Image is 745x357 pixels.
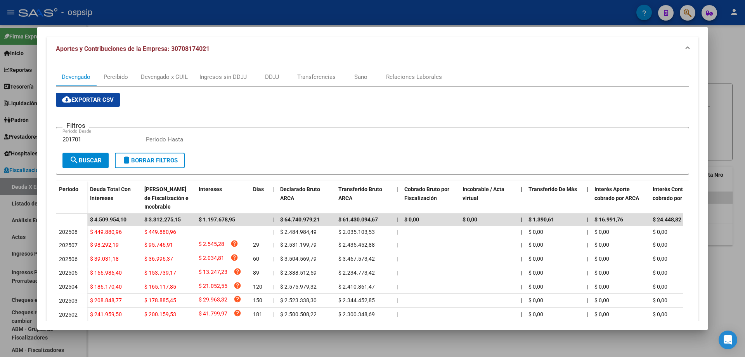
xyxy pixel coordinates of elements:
[272,242,274,248] span: |
[338,270,375,276] span: $ 2.234.773,42
[463,216,477,223] span: $ 0,00
[87,181,141,215] datatable-header-cell: Deuda Total Con Intereses
[250,181,269,215] datatable-header-cell: Dias
[144,216,181,223] span: $ 3.312.275,15
[528,256,543,262] span: $ 0,00
[521,242,522,248] span: |
[199,268,227,278] span: $ 13.247,23
[144,256,173,262] span: $ 36.996,37
[56,45,210,52] span: Aportes y Contribuciones de la Empresa: 30708174021
[528,311,543,317] span: $ 0,00
[594,186,639,201] span: Interés Aporte cobrado por ARCA
[653,216,681,223] span: $ 24.448,82
[199,295,227,306] span: $ 29.963,32
[59,186,78,192] span: Período
[59,242,78,248] span: 202507
[653,311,667,317] span: $ 0,00
[199,282,227,292] span: $ 21.052,55
[115,153,185,168] button: Borrar Filtros
[587,311,588,317] span: |
[594,284,609,290] span: $ 0,00
[272,297,274,303] span: |
[587,284,588,290] span: |
[265,73,279,81] div: DDJJ
[521,311,522,317] span: |
[199,240,224,250] span: $ 2.545,28
[144,284,176,290] span: $ 165.117,85
[253,297,262,303] span: 150
[528,186,577,192] span: Transferido De Más
[272,311,274,317] span: |
[459,181,518,215] datatable-header-cell: Incobrable / Acta virtual
[234,295,241,303] i: help
[62,95,71,104] mat-icon: cloud_download
[587,186,588,192] span: |
[144,229,176,235] span: $ 449.880,96
[59,256,78,262] span: 202506
[59,298,78,304] span: 202503
[338,216,378,223] span: $ 61.430.094,67
[56,181,87,214] datatable-header-cell: Período
[397,229,398,235] span: |
[90,256,119,262] span: $ 39.031,18
[528,270,543,276] span: $ 0,00
[199,216,235,223] span: $ 1.197.678,95
[253,256,259,262] span: 60
[62,153,109,168] button: Buscar
[141,73,188,81] div: Devengado x CUIL
[272,229,274,235] span: |
[253,242,259,248] span: 29
[591,181,650,215] datatable-header-cell: Interés Aporte cobrado por ARCA
[277,181,335,215] datatable-header-cell: Declarado Bruto ARCA
[272,216,274,223] span: |
[335,181,393,215] datatable-header-cell: Transferido Bruto ARCA
[280,216,320,223] span: $ 64.740.979,21
[393,181,401,215] datatable-header-cell: |
[397,186,398,192] span: |
[69,155,79,165] mat-icon: search
[528,284,543,290] span: $ 0,00
[653,186,703,201] span: Interés Contribución cobrado por ARCA
[386,73,442,81] div: Relaciones Laborales
[397,284,398,290] span: |
[280,284,317,290] span: $ 2.575.979,32
[401,181,459,215] datatable-header-cell: Cobrado Bruto por Fiscalización
[521,270,522,276] span: |
[196,181,250,215] datatable-header-cell: Intereses
[528,297,543,303] span: $ 0,00
[518,181,525,215] datatable-header-cell: |
[122,155,131,165] mat-icon: delete
[594,297,609,303] span: $ 0,00
[397,270,398,276] span: |
[90,311,122,317] span: $ 241.959,50
[521,186,522,192] span: |
[141,181,196,215] datatable-header-cell: Deuda Bruta Neto de Fiscalización e Incobrable
[404,216,419,223] span: $ 0,00
[90,186,131,201] span: Deuda Total Con Intereses
[90,216,126,223] span: $ 4.509.954,10
[653,229,667,235] span: $ 0,00
[59,312,78,318] span: 202502
[59,270,78,276] span: 202505
[397,256,398,262] span: |
[90,297,122,303] span: $ 208.848,77
[234,309,241,317] i: help
[521,256,522,262] span: |
[584,181,591,215] datatable-header-cell: |
[587,297,588,303] span: |
[230,240,238,247] i: help
[56,93,120,107] button: Exportar CSV
[253,284,262,290] span: 120
[90,284,122,290] span: $ 186.170,40
[338,284,375,290] span: $ 2.410.861,47
[653,270,667,276] span: $ 0,00
[272,256,274,262] span: |
[144,311,176,317] span: $ 200.159,53
[338,186,382,201] span: Transferido Bruto ARCA
[59,229,78,235] span: 202508
[594,229,609,235] span: $ 0,00
[338,229,375,235] span: $ 2.035.103,53
[587,270,588,276] span: |
[338,256,375,262] span: $ 3.467.573,42
[653,297,667,303] span: $ 0,00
